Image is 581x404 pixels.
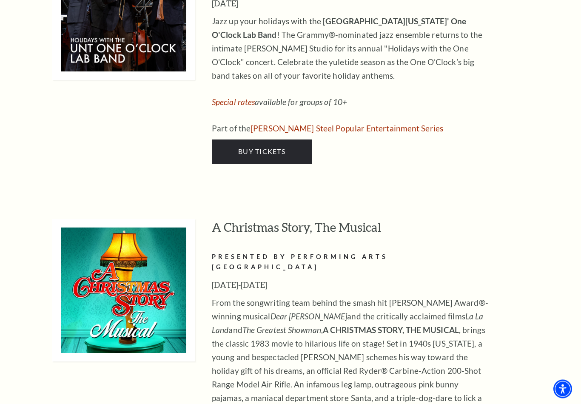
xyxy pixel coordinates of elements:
[329,30,335,40] sup: ®
[212,15,488,83] p: Jazz up your holidays with the
[212,97,255,107] a: Special rates
[212,17,466,40] strong: [GEOGRAPHIC_DATA][US_STATE]' One O'Clock Lab Band
[212,17,482,81] span: ! The Grammy -nominated jazz ensemble returns to the intimate [PERSON_NAME] Studio for its annual...
[323,325,459,335] strong: A CHRISTMAS STORY, THE MUSICAL
[212,252,488,273] h2: PRESENTED BY PERFORMING ARTS [GEOGRAPHIC_DATA]
[212,122,488,136] p: Part of the
[242,325,321,335] em: The Greatest Showman
[271,312,347,321] em: Dear [PERSON_NAME]
[238,148,285,156] span: Buy Tickets
[212,140,312,164] a: Buy Tickets
[52,219,195,362] img: A Christmas Story, The Musical
[212,279,488,292] h3: [DATE]-[DATE]
[251,124,443,134] a: Irwin Steel Popular Entertainment Series - open in a new tab
[212,97,347,107] em: available for groups of 10+
[553,380,572,398] div: Accessibility Menu
[212,219,554,244] h3: A Christmas Story, The Musical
